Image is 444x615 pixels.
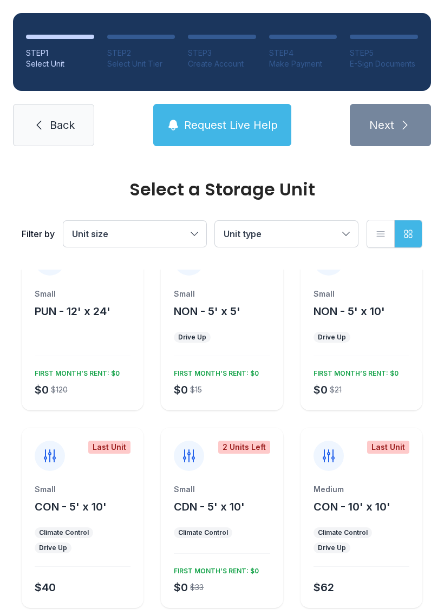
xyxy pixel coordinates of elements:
div: STEP 2 [107,48,175,58]
span: Request Live Help [184,117,278,133]
div: Medium [314,484,409,495]
div: Create Account [188,58,256,69]
button: CON - 10' x 10' [314,499,390,514]
div: $21 [330,384,342,395]
span: Unit size [72,228,108,239]
div: Make Payment [269,58,337,69]
div: Small [35,484,130,495]
div: $62 [314,580,334,595]
div: Small [174,289,270,299]
div: $0 [174,580,188,595]
div: Drive Up [318,544,346,552]
div: FIRST MONTH’S RENT: $0 [309,365,399,378]
div: STEP 3 [188,48,256,58]
div: Drive Up [318,333,346,342]
span: PUN - 12' x 24' [35,305,110,318]
div: E-Sign Documents [350,58,418,69]
button: NON - 5' x 10' [314,304,385,319]
span: Back [50,117,75,133]
div: Climate Control [39,528,89,537]
div: Small [35,289,130,299]
span: NON - 5' x 5' [174,305,240,318]
div: Filter by [22,227,55,240]
div: FIRST MONTH’S RENT: $0 [169,562,259,575]
div: $0 [314,382,328,397]
div: STEP 5 [350,48,418,58]
div: 2 Units Left [218,441,270,454]
div: Last Unit [367,441,409,454]
span: Next [369,117,394,133]
button: Unit type [215,221,358,247]
div: $33 [190,582,204,593]
span: CDN - 5' x 10' [174,500,245,513]
span: NON - 5' x 10' [314,305,385,318]
div: Select Unit [26,58,94,69]
button: CDN - 5' x 10' [174,499,245,514]
div: $0 [174,382,188,397]
div: $40 [35,580,56,595]
div: FIRST MONTH’S RENT: $0 [30,365,120,378]
button: CON - 5' x 10' [35,499,107,514]
button: NON - 5' x 5' [174,304,240,319]
div: Small [314,289,409,299]
div: FIRST MONTH’S RENT: $0 [169,365,259,378]
div: $120 [51,384,68,395]
button: Unit size [63,221,206,247]
div: STEP 4 [269,48,337,58]
div: Last Unit [88,441,130,454]
div: STEP 1 [26,48,94,58]
div: Climate Control [178,528,228,537]
div: Small [174,484,270,495]
div: Drive Up [178,333,206,342]
div: Select Unit Tier [107,58,175,69]
span: CON - 10' x 10' [314,500,390,513]
span: Unit type [224,228,262,239]
div: $15 [190,384,202,395]
div: Select a Storage Unit [22,181,422,198]
div: $0 [35,382,49,397]
span: CON - 5' x 10' [35,500,107,513]
div: Climate Control [318,528,368,537]
button: PUN - 12' x 24' [35,304,110,319]
div: Drive Up [39,544,67,552]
